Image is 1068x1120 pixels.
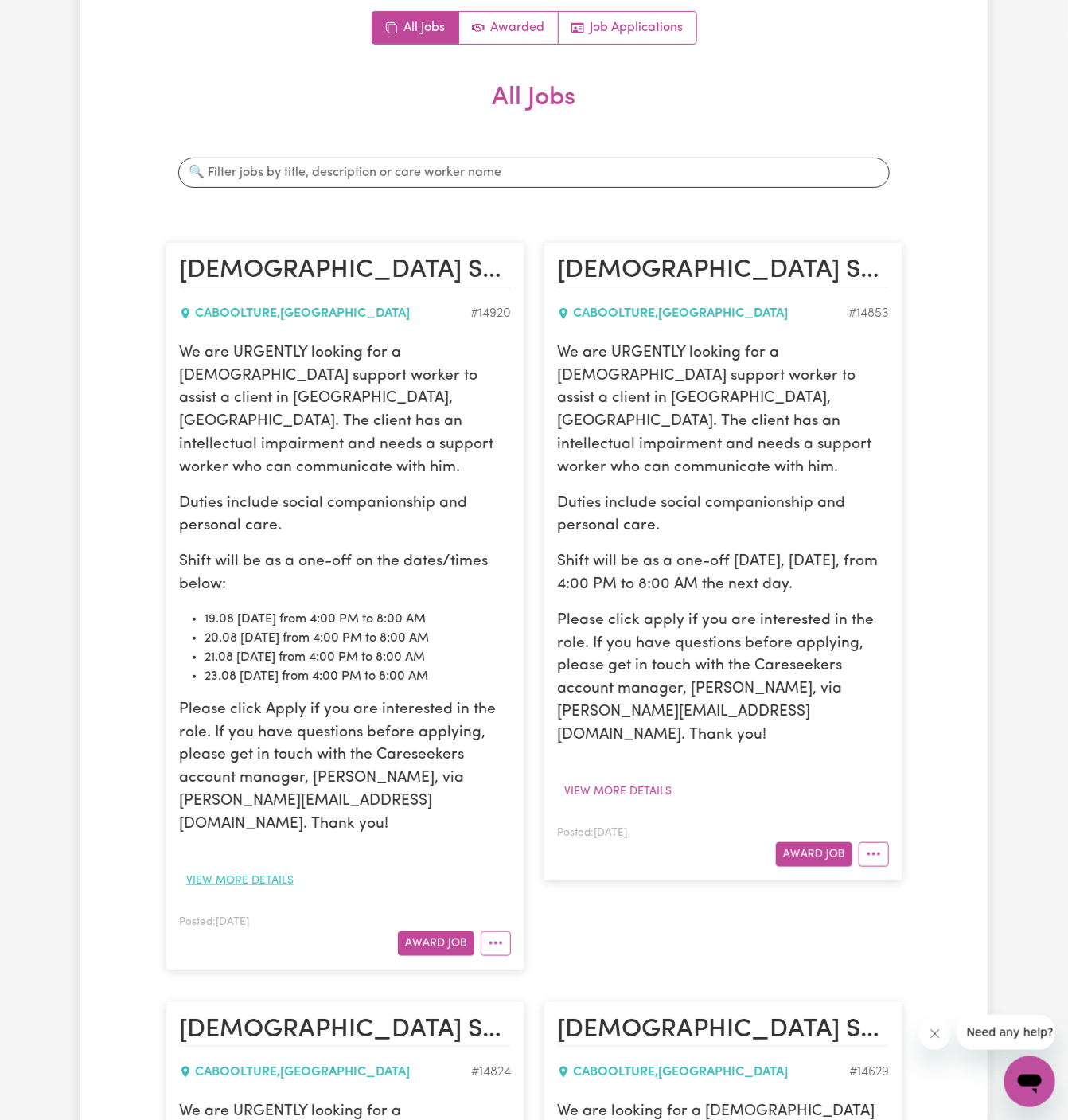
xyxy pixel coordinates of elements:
p: Shift will be as a one-off on the dates/times below: [179,551,511,597]
button: View more details [557,779,679,804]
div: Job ID #14824 [471,1063,511,1082]
h2: Female Support Worker Needed In Caboolture, QLD [179,1015,511,1047]
div: CABOOLTURE , [GEOGRAPHIC_DATA] [179,1063,471,1082]
span: Posted: [DATE] [557,828,627,838]
li: 19.08 [DATE] from 4:00 PM to 8:00 AM [205,610,511,629]
input: 🔍 Filter jobs by title, description or care worker name [178,158,890,188]
iframe: Close message [919,1018,951,1050]
p: We are URGENTLY looking for a [DEMOGRAPHIC_DATA] support worker to assist a client in [GEOGRAPHIC... [179,342,511,480]
h2: Female Support Worker Needed In Caboolture, QLD [179,256,511,287]
h2: All Jobs [166,83,902,139]
p: We are URGENTLY looking for a [DEMOGRAPHIC_DATA] support worker to assist a client in [GEOGRAPHIC... [557,342,889,480]
a: Job applications [559,12,696,44]
p: Duties include social companionship and personal care. [557,493,889,539]
p: Please click Apply if you are interested in the role. If you have questions before applying, plea... [179,699,511,837]
button: Award Job [398,931,474,956]
button: Award Job [776,842,852,867]
p: Shift will be as a one-off [DATE], [DATE], from 4:00 PM to 8:00 AM the next day. [557,551,889,597]
li: 21.08 [DATE] from 4:00 PM to 8:00 AM [205,648,511,667]
a: Active jobs [459,12,559,44]
div: CABOOLTURE , [GEOGRAPHIC_DATA] [557,1063,849,1082]
div: Job ID #14629 [849,1063,889,1082]
p: Please click apply if you are interested in the role. If you have questions before applying, plea... [557,610,889,747]
button: View more details [179,868,301,893]
li: 20.08 [DATE] from 4:00 PM to 8:00 AM [205,629,511,648]
div: Job ID #14853 [848,304,889,323]
h2: Female Support Worker Needed In Caboolture, QLD [557,1015,889,1047]
div: Job ID #14920 [470,304,511,323]
li: 23.08 [DATE] from 4:00 PM to 8:00 AM [205,667,511,686]
span: Posted: [DATE] [179,917,249,927]
h2: Female Support Worker Needed In Caboolture, QLD [557,256,889,287]
iframe: Message from company [957,1015,1055,1050]
button: More options [859,842,889,867]
a: All jobs [372,12,459,44]
p: Duties include social companionship and personal care. [179,493,511,539]
iframe: Button to launch messaging window [1004,1056,1055,1107]
div: CABOOLTURE , [GEOGRAPHIC_DATA] [557,304,848,323]
div: CABOOLTURE , [GEOGRAPHIC_DATA] [179,304,470,323]
button: More options [481,931,511,956]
